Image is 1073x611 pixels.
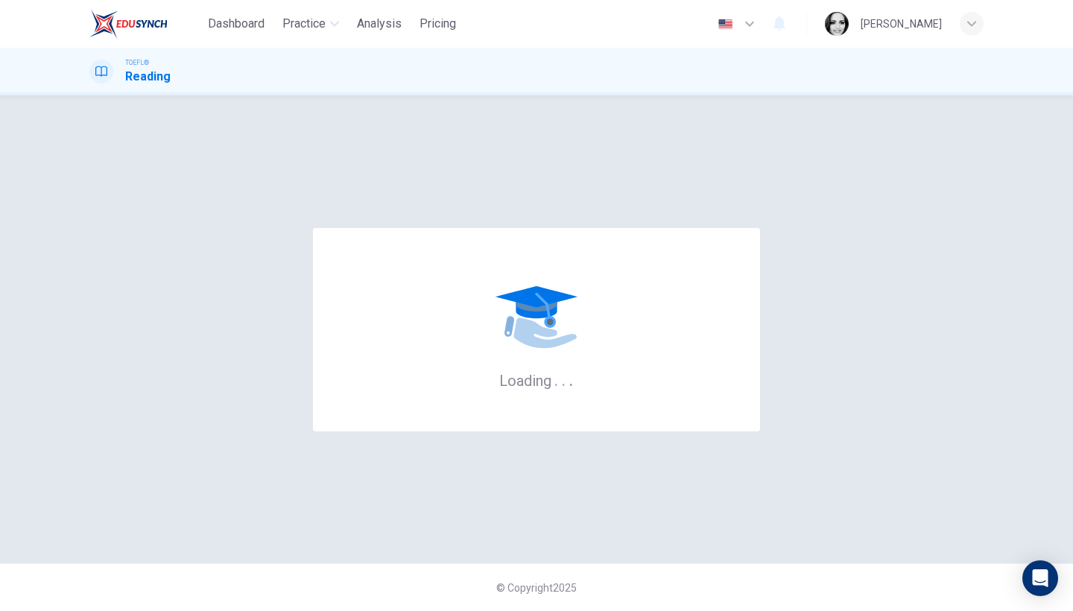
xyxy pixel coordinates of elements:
[414,10,462,37] button: Pricing
[208,15,265,33] span: Dashboard
[89,9,168,39] img: EduSynch logo
[1022,560,1058,596] div: Open Intercom Messenger
[89,9,202,39] a: EduSynch logo
[554,367,559,391] h6: .
[351,10,408,37] button: Analysis
[125,57,149,68] span: TOEFL®
[716,19,735,30] img: en
[357,15,402,33] span: Analysis
[496,582,577,594] span: © Copyright 2025
[276,10,345,37] button: Practice
[202,10,270,37] button: Dashboard
[125,68,171,86] h1: Reading
[561,367,566,391] h6: .
[499,370,574,390] h6: Loading
[825,12,849,36] img: Profile picture
[569,367,574,391] h6: .
[282,15,326,33] span: Practice
[861,15,942,33] div: [PERSON_NAME]
[420,15,456,33] span: Pricing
